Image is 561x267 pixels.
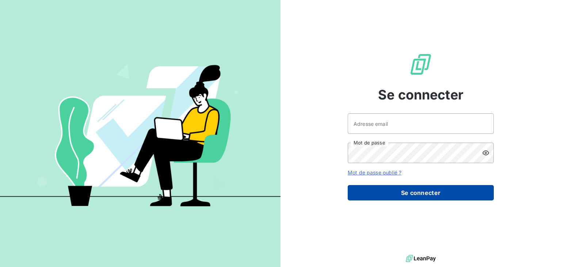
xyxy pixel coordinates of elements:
span: Se connecter [378,85,463,105]
img: logo [406,253,436,264]
img: Logo LeanPay [409,53,432,76]
button: Se connecter [348,185,494,200]
input: placeholder [348,113,494,134]
a: Mot de passe oublié ? [348,169,401,176]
